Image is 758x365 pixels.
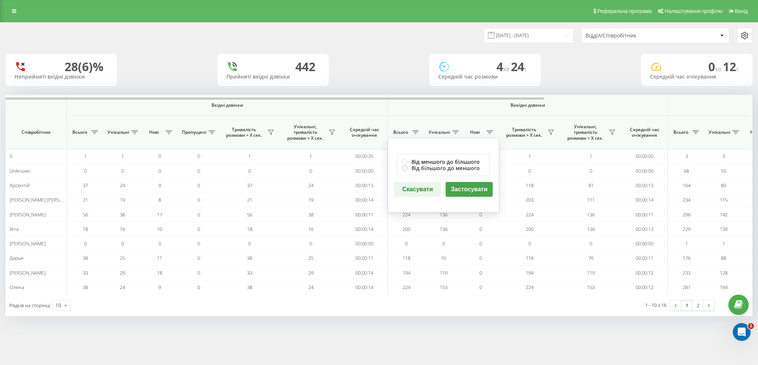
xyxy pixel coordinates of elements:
[466,129,484,135] span: Нові
[145,129,163,135] span: Нові
[720,196,728,203] span: 115
[526,211,534,218] span: 224
[720,284,728,291] span: 164
[83,284,88,291] span: 38
[83,211,88,218] span: 56
[248,167,251,174] span: 0
[120,196,125,203] span: 19
[182,129,206,135] span: Пропущені
[440,284,447,291] span: 153
[158,153,161,159] span: 0
[197,167,200,174] span: 0
[247,196,252,203] span: 21
[681,300,692,311] a: 1
[308,269,314,276] span: 29
[341,178,388,193] td: 00:00:13
[692,300,703,311] a: 2
[341,207,388,222] td: 00:00:11
[247,182,252,189] span: 37
[683,255,690,261] span: 176
[10,255,23,261] span: Дарья
[65,60,104,74] div: 28 (6)%
[308,255,314,261] span: 25
[394,182,441,197] button: Скасувати
[341,193,388,207] td: 00:00:14
[309,167,312,174] span: 0
[405,240,408,247] span: 0
[440,226,447,232] span: 136
[341,163,388,178] td: 00:00:00
[197,211,200,218] span: 0
[621,149,668,163] td: 00:00:00
[524,65,527,73] span: c
[672,129,690,135] span: Всього
[158,240,161,247] span: 0
[479,255,482,261] span: 0
[587,284,595,291] span: 153
[308,211,314,218] span: 38
[440,269,447,276] span: 119
[588,182,594,189] span: 81
[590,167,592,174] span: 0
[197,226,200,232] span: 0
[308,182,314,189] span: 24
[308,226,314,232] span: 16
[526,182,534,189] span: 118
[284,124,327,141] span: Унікальні, тривалість розмови > Х сек.
[683,211,690,218] span: 296
[720,211,728,218] span: 142
[347,127,382,138] span: Середній час очікування
[479,226,482,232] span: 0
[247,269,252,276] span: 33
[308,196,314,203] span: 19
[308,284,314,291] span: 24
[295,60,315,74] div: 442
[720,226,728,232] span: 139
[683,284,690,291] span: 281
[341,280,388,295] td: 00:00:14
[621,163,668,178] td: 00:00:00
[479,240,482,247] span: 0
[650,74,744,80] div: Середній час очікування
[55,302,61,309] div: 10
[247,284,252,291] span: 38
[121,167,124,174] span: 0
[722,240,725,247] span: 1
[341,266,388,280] td: 00:00:14
[503,65,511,73] span: хв
[83,182,88,189] span: 37
[157,269,162,276] span: 18
[248,240,251,247] span: 0
[157,226,162,232] span: 10
[735,8,748,14] span: Вихід
[621,266,668,280] td: 00:00:12
[587,196,595,203] span: 111
[341,149,388,163] td: 00:00:35
[588,255,594,261] span: 76
[709,129,730,135] span: Унікальні
[197,182,200,189] span: 0
[341,251,388,265] td: 00:00:11
[621,280,668,295] td: 00:00:12
[405,102,650,108] span: Вихідні дзвінки
[247,255,252,261] span: 38
[247,211,252,218] span: 56
[442,240,445,247] span: 0
[721,182,726,189] span: 89
[429,129,450,135] span: Унікальні
[590,153,592,159] span: 1
[587,211,595,218] span: 136
[120,182,125,189] span: 24
[621,251,668,265] td: 00:00:11
[597,8,652,14] span: Реферальна програма
[10,167,30,174] span: Unknown
[157,255,162,261] span: 11
[120,211,125,218] span: 38
[10,182,30,189] span: Арсентій
[120,255,125,261] span: 25
[86,102,368,108] span: Вхідні дзвінки
[438,74,532,80] div: Середній час розмови
[684,167,689,174] span: 68
[197,240,200,247] span: 0
[158,182,161,189] span: 9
